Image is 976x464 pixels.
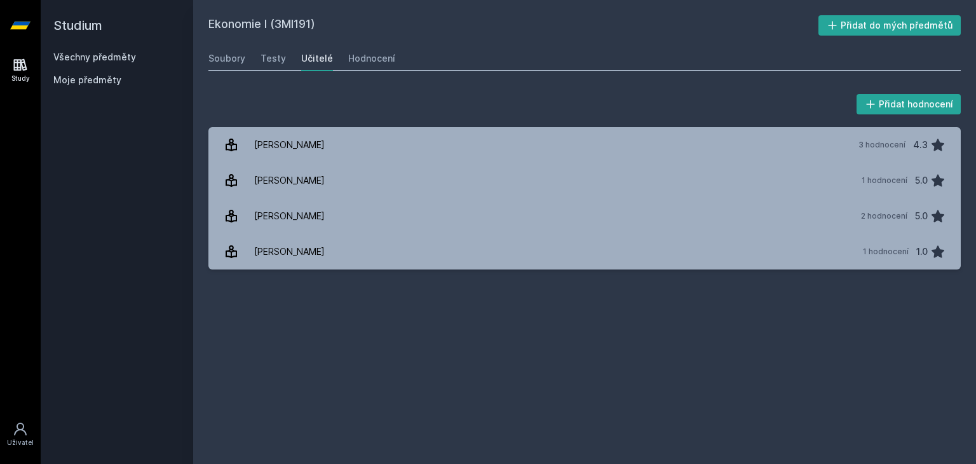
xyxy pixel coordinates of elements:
[857,94,961,114] button: Přidat hodnocení
[3,51,38,90] a: Study
[818,15,961,36] button: Přidat do mých předmětů
[915,203,928,229] div: 5.0
[254,203,325,229] div: [PERSON_NAME]
[861,211,907,221] div: 2 hodnocení
[208,127,961,163] a: [PERSON_NAME] 3 hodnocení 4.3
[208,15,818,36] h2: Ekonomie I (3MI191)
[11,74,30,83] div: Study
[7,438,34,447] div: Uživatel
[254,168,325,193] div: [PERSON_NAME]
[261,46,286,71] a: Testy
[301,46,333,71] a: Učitelé
[348,52,395,65] div: Hodnocení
[348,46,395,71] a: Hodnocení
[254,239,325,264] div: [PERSON_NAME]
[862,175,907,186] div: 1 hodnocení
[53,51,136,62] a: Všechny předměty
[915,168,928,193] div: 5.0
[261,52,286,65] div: Testy
[208,163,961,198] a: [PERSON_NAME] 1 hodnocení 5.0
[208,46,245,71] a: Soubory
[208,52,245,65] div: Soubory
[53,74,121,86] span: Moje předměty
[208,234,961,270] a: [PERSON_NAME] 1 hodnocení 1.0
[254,132,325,158] div: [PERSON_NAME]
[863,247,909,257] div: 1 hodnocení
[208,198,961,234] a: [PERSON_NAME] 2 hodnocení 5.0
[301,52,333,65] div: Učitelé
[913,132,928,158] div: 4.3
[3,415,38,454] a: Uživatel
[858,140,905,150] div: 3 hodnocení
[916,239,928,264] div: 1.0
